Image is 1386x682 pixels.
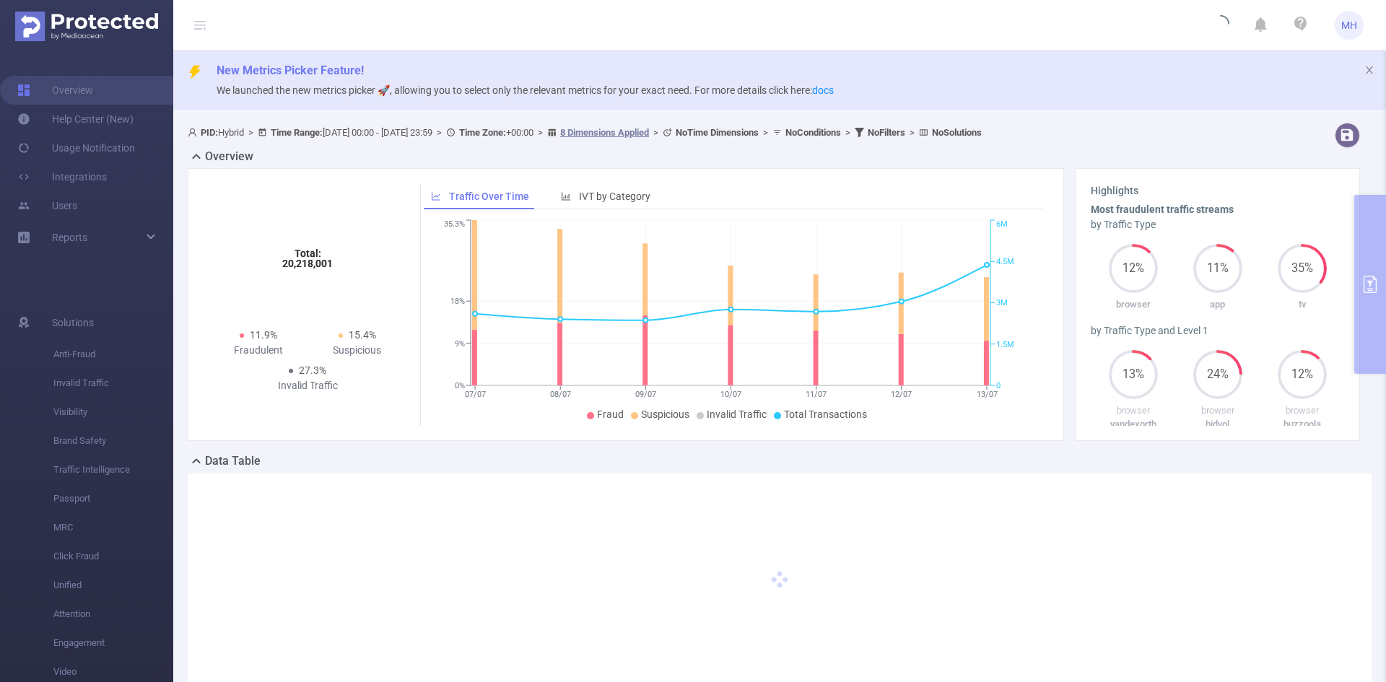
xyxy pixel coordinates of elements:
[635,390,656,399] tspan: 09/07
[299,364,326,376] span: 27.3%
[759,127,772,138] span: >
[450,297,465,306] tspan: 18%
[432,127,446,138] span: >
[996,299,1008,308] tspan: 3M
[459,127,506,138] b: Time Zone:
[188,65,202,79] i: icon: thunderbolt
[561,191,571,201] i: icon: bar-chart
[641,408,689,420] span: Suspicious
[53,629,173,657] span: Engagement
[707,408,767,420] span: Invalid Traffic
[1109,369,1158,380] span: 13%
[720,390,741,399] tspan: 10/07
[201,127,218,138] b: PID:
[649,127,663,138] span: >
[996,220,1008,229] tspan: 6M
[465,390,486,399] tspan: 07/07
[53,398,173,427] span: Visibility
[676,127,759,138] b: No Time Dimensions
[1175,403,1260,418] p: browser
[455,339,465,349] tspan: 9%
[53,484,173,513] span: Passport
[52,223,87,252] a: Reports
[996,257,1014,266] tspan: 4.5M
[53,513,173,542] span: MRC
[188,128,201,137] i: icon: user
[250,329,277,341] span: 11.9%
[53,340,173,369] span: Anti-Fraud
[205,148,253,165] h2: Overview
[455,381,465,390] tspan: 0%
[53,427,173,455] span: Brand Safety
[282,258,333,269] tspan: 20,218,001
[1193,369,1242,380] span: 24%
[188,127,982,138] span: Hybrid [DATE] 00:00 - [DATE] 23:59 +00:00
[784,408,867,420] span: Total Transactions
[1260,403,1345,418] p: browser
[1175,417,1260,432] p: bidvol
[1193,263,1242,274] span: 11%
[1091,323,1345,338] div: by Traffic Type and Level 1
[53,542,173,571] span: Click Fraud
[1260,417,1345,432] p: buzzoola
[1278,369,1327,380] span: 12%
[1091,183,1345,198] h3: Highlights
[1091,297,1175,312] p: browser
[431,191,441,201] i: icon: line-chart
[1091,417,1175,432] p: yandexortb
[1364,62,1374,78] button: icon: close
[17,105,134,134] a: Help Center (New)
[15,12,158,41] img: Protected Media
[209,343,308,358] div: Fraudulent
[1364,65,1374,75] i: icon: close
[244,127,258,138] span: >
[1091,403,1175,418] p: browser
[1175,297,1260,312] p: app
[1260,297,1345,312] p: tv
[996,381,1001,390] tspan: 0
[868,127,905,138] b: No Filters
[271,127,323,138] b: Time Range:
[597,408,624,420] span: Fraud
[17,162,107,191] a: Integrations
[905,127,919,138] span: >
[841,127,855,138] span: >
[785,127,841,138] b: No Conditions
[560,127,649,138] u: 8 Dimensions Applied
[217,64,364,77] span: New Metrics Picker Feature!
[53,455,173,484] span: Traffic Intelligence
[217,84,834,96] span: We launched the new metrics picker 🚀, allowing you to select only the relevant metrics for your e...
[1278,263,1327,274] span: 35%
[533,127,547,138] span: >
[258,378,357,393] div: Invalid Traffic
[806,390,827,399] tspan: 11/07
[1091,217,1345,232] div: by Traffic Type
[205,453,261,470] h2: Data Table
[308,343,406,358] div: Suspicious
[449,191,529,202] span: Traffic Over Time
[52,232,87,243] span: Reports
[53,600,173,629] span: Attention
[812,84,834,96] a: docs
[1341,11,1357,40] span: MH
[17,134,135,162] a: Usage Notification
[52,308,94,337] span: Solutions
[891,390,912,399] tspan: 12/07
[932,127,982,138] b: No Solutions
[1109,263,1158,274] span: 12%
[579,191,650,202] span: IVT by Category
[295,248,321,259] tspan: Total:
[53,369,173,398] span: Invalid Traffic
[1212,15,1229,35] i: icon: loading
[977,390,998,399] tspan: 13/07
[17,191,77,220] a: Users
[349,329,376,341] span: 15.4%
[1091,204,1234,215] b: Most fraudulent traffic streams
[996,340,1014,349] tspan: 1.5M
[444,220,465,229] tspan: 35.3%
[17,76,93,105] a: Overview
[550,390,571,399] tspan: 08/07
[53,571,173,600] span: Unified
